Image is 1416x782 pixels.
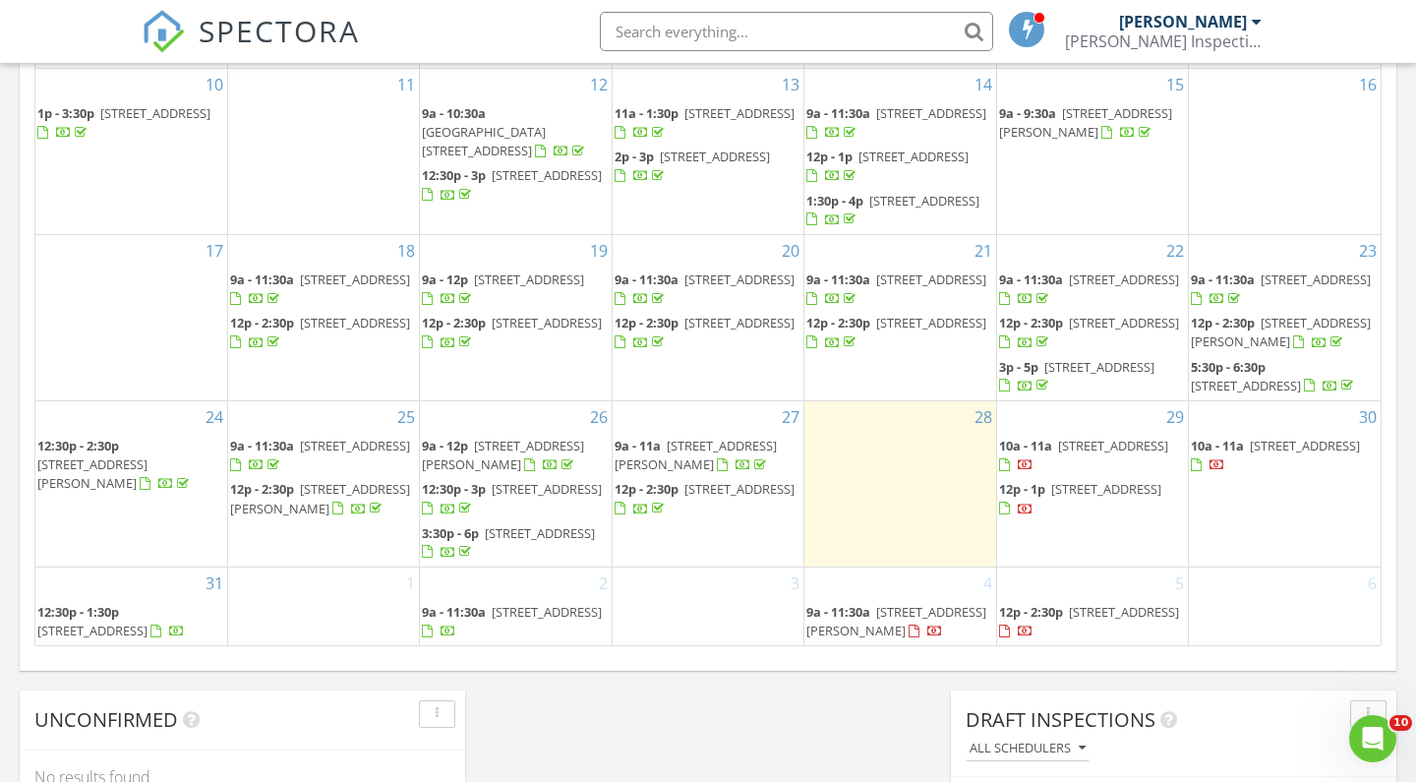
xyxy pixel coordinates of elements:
[34,706,178,733] span: Unconfirmed
[615,102,801,145] a: 11a - 1:30p [STREET_ADDRESS]
[1191,377,1301,394] span: [STREET_ADDRESS]
[227,68,419,234] td: Go to August 11, 2025
[230,480,294,498] span: 12p - 2:30p
[996,568,1188,646] td: Go to September 5, 2025
[615,148,654,165] span: 2p - 3p
[492,603,602,621] span: [STREET_ADDRESS]
[37,437,119,454] span: 12:30p - 2:30p
[1349,715,1396,762] iframe: Intercom live chat
[684,480,795,498] span: [STREET_ADDRESS]
[100,104,210,122] span: [STREET_ADDRESS]
[612,568,803,646] td: Go to September 3, 2025
[230,269,417,311] a: 9a - 11:30a [STREET_ADDRESS]
[999,356,1186,398] a: 3p - 5p [STREET_ADDRESS]
[1189,68,1381,234] td: Go to August 16, 2025
[615,314,795,350] a: 12p - 2:30p [STREET_ADDRESS]
[999,435,1186,477] a: 10a - 11a [STREET_ADDRESS]
[230,480,410,516] span: [STREET_ADDRESS][PERSON_NAME]
[971,235,996,267] a: Go to August 21, 2025
[684,271,795,288] span: [STREET_ADDRESS]
[806,104,870,122] span: 9a - 11:30a
[615,437,777,473] span: [STREET_ADDRESS][PERSON_NAME]
[422,522,609,565] a: 3:30p - 6p [STREET_ADDRESS]
[806,102,993,145] a: 9a - 11:30a [STREET_ADDRESS]
[999,358,1038,376] span: 3p - 5p
[612,234,803,400] td: Go to August 20, 2025
[492,480,602,498] span: [STREET_ADDRESS]
[230,435,417,477] a: 9a - 11:30a [STREET_ADDRESS]
[300,314,410,331] span: [STREET_ADDRESS]
[1189,400,1381,567] td: Go to August 30, 2025
[1191,435,1379,477] a: 10a - 11a [STREET_ADDRESS]
[1069,271,1179,288] span: [STREET_ADDRESS]
[1191,314,1255,331] span: 12p - 2:30p
[806,603,870,621] span: 9a - 11:30a
[422,312,609,354] a: 12p - 2:30p [STREET_ADDRESS]
[422,437,468,454] span: 9a - 12p
[806,271,870,288] span: 9a - 11:30a
[1162,235,1188,267] a: Go to August 22, 2025
[876,104,986,122] span: [STREET_ADDRESS]
[1355,401,1381,433] a: Go to August 30, 2025
[806,192,979,228] a: 1:30p - 4p [STREET_ADDRESS]
[971,69,996,100] a: Go to August 14, 2025
[422,271,468,288] span: 9a - 12p
[1069,314,1179,331] span: [STREET_ADDRESS]
[202,69,227,100] a: Go to August 10, 2025
[37,601,225,643] a: 12:30p - 1:30p [STREET_ADDRESS]
[806,190,993,232] a: 1:30p - 4p [STREET_ADDRESS]
[422,271,584,307] a: 9a - 12p [STREET_ADDRESS]
[37,603,185,639] a: 12:30p - 1:30p [STREET_ADDRESS]
[999,104,1172,141] span: [STREET_ADDRESS][PERSON_NAME]
[422,123,546,159] span: [GEOGRAPHIC_DATA][STREET_ADDRESS]
[202,235,227,267] a: Go to August 17, 2025
[778,69,803,100] a: Go to August 13, 2025
[586,69,612,100] a: Go to August 12, 2025
[1065,31,1262,51] div: Samson Inspections
[806,603,986,639] span: [STREET_ADDRESS][PERSON_NAME]
[1162,401,1188,433] a: Go to August 29, 2025
[996,400,1188,567] td: Go to August 29, 2025
[615,314,678,331] span: 12p - 2:30p
[1119,12,1247,31] div: [PERSON_NAME]
[999,478,1186,520] a: 12p - 1p [STREET_ADDRESS]
[1261,271,1371,288] span: [STREET_ADDRESS]
[1355,69,1381,100] a: Go to August 16, 2025
[999,269,1186,311] a: 9a - 11:30a [STREET_ADDRESS]
[37,437,193,492] a: 12:30p - 2:30p [STREET_ADDRESS][PERSON_NAME]
[422,166,486,184] span: 12:30p - 3p
[1364,568,1381,599] a: Go to September 6, 2025
[804,234,996,400] td: Go to August 21, 2025
[806,146,993,188] a: 12p - 1p [STREET_ADDRESS]
[300,437,410,454] span: [STREET_ADDRESS]
[1191,269,1379,311] a: 9a - 11:30a [STREET_ADDRESS]
[1191,437,1360,473] a: 10a - 11a [STREET_ADDRESS]
[485,524,595,542] span: [STREET_ADDRESS]
[615,480,678,498] span: 12p - 2:30p
[35,400,227,567] td: Go to August 24, 2025
[1189,568,1381,646] td: Go to September 6, 2025
[806,269,993,311] a: 9a - 11:30a [STREET_ADDRESS]
[999,358,1154,394] a: 3p - 5p [STREET_ADDRESS]
[1051,480,1161,498] span: [STREET_ADDRESS]
[422,601,609,643] a: 9a - 11:30a [STREET_ADDRESS]
[422,164,609,207] a: 12:30p - 3p [STREET_ADDRESS]
[199,10,360,51] span: SPECTORA
[869,192,979,210] span: [STREET_ADDRESS]
[1191,271,1371,307] a: 9a - 11:30a [STREET_ADDRESS]
[300,271,410,288] span: [STREET_ADDRESS]
[612,400,803,567] td: Go to August 27, 2025
[970,742,1086,755] div: All schedulers
[806,314,986,350] a: 12p - 2:30p [STREET_ADDRESS]
[999,603,1179,639] a: 12p - 2:30p [STREET_ADDRESS]
[996,234,1188,400] td: Go to August 22, 2025
[422,269,609,311] a: 9a - 12p [STREET_ADDRESS]
[858,148,969,165] span: [STREET_ADDRESS]
[420,400,612,567] td: Go to August 26, 2025
[1250,437,1360,454] span: [STREET_ADDRESS]
[999,104,1056,122] span: 9a - 9:30a
[474,271,584,288] span: [STREET_ADDRESS]
[230,437,294,454] span: 9a - 11:30a
[37,435,225,497] a: 12:30p - 2:30p [STREET_ADDRESS][PERSON_NAME]
[227,568,419,646] td: Go to September 1, 2025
